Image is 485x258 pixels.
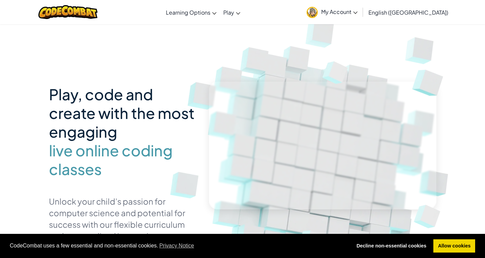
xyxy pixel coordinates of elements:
[352,239,431,253] a: deny cookies
[162,3,220,21] a: Learning Options
[312,50,360,93] img: Overlap cubes
[49,195,199,242] p: Unlock your child’s passion for computer science and potential for success with our flexible curr...
[49,141,199,178] span: live online coding classes
[403,194,453,239] img: Overlap cubes
[365,3,452,21] a: English ([GEOGRAPHIC_DATA])
[10,241,347,251] span: CodeCombat uses a few essential and non-essential cookies.
[321,8,358,15] span: My Account
[38,5,98,19] img: CodeCombat logo
[307,7,318,18] img: avatar
[223,9,234,16] span: Play
[433,239,475,253] a: allow cookies
[400,51,459,109] img: Overlap cubes
[49,85,194,141] span: Play, code and create with the most engaging
[303,1,361,23] a: My Account
[166,9,210,16] span: Learning Options
[158,241,195,251] a: learn more about cookies
[368,9,448,16] span: English ([GEOGRAPHIC_DATA])
[220,3,244,21] a: Play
